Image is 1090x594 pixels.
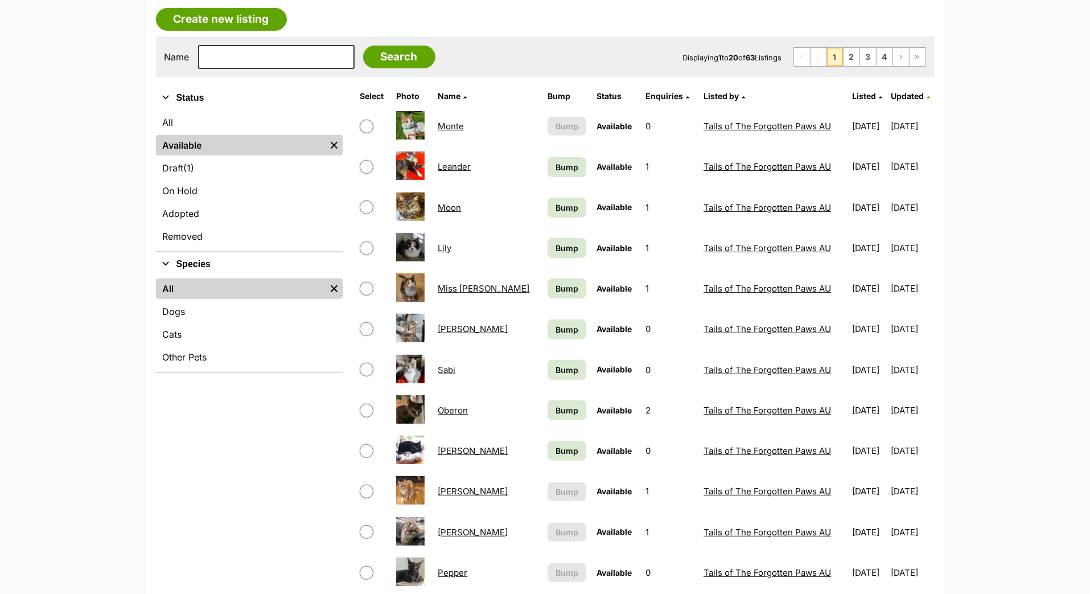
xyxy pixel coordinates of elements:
[156,278,326,299] a: All
[548,441,586,461] a: Bump
[641,513,698,552] td: 1
[438,364,455,375] a: Sabi
[548,157,586,177] a: Bump
[156,301,343,322] a: Dogs
[891,391,933,430] td: [DATE]
[891,472,933,511] td: [DATE]
[556,242,578,254] span: Bump
[548,523,586,542] button: Bump
[326,278,343,299] a: Remove filter
[891,228,933,268] td: [DATE]
[704,486,831,497] a: Tails of The Forgotten Paws AU
[641,472,698,511] td: 1
[597,568,632,577] span: Available
[556,323,578,335] span: Bump
[556,120,578,132] span: Bump
[597,364,632,374] span: Available
[543,87,591,105] th: Bump
[891,269,933,308] td: [DATE]
[891,513,933,552] td: [DATE]
[597,202,632,212] span: Available
[891,553,933,592] td: [DATE]
[848,269,890,308] td: [DATE]
[793,47,926,67] nav: Pagination
[891,431,933,470] td: [DATE]
[164,52,190,62] label: Name
[811,48,826,66] span: Previous page
[438,405,468,416] a: Oberon
[848,513,890,552] td: [DATE]
[704,121,831,132] a: Tails of The Forgotten Paws AU
[893,48,909,66] a: Next page
[704,445,831,456] a: Tails of The Forgotten Paws AU
[156,112,343,133] a: All
[156,8,287,31] a: Create new listing
[156,91,343,105] button: Status
[704,202,831,213] a: Tails of The Forgotten Paws AU
[438,527,508,538] a: [PERSON_NAME]
[556,567,578,579] span: Bump
[641,391,698,430] td: 2
[704,91,739,101] span: Listed by
[363,46,435,68] input: Search
[848,431,890,470] td: [DATE]
[852,91,876,101] span: Listed
[597,284,632,293] span: Available
[848,472,890,511] td: [DATE]
[877,48,892,66] a: Page 4
[641,106,698,146] td: 0
[704,243,831,253] a: Tails of The Forgotten Paws AU
[438,445,508,456] a: [PERSON_NAME]
[438,161,471,172] a: Leander
[645,91,683,101] span: translation missing: en.admin.listings.index.attributes.enquiries
[860,48,876,66] a: Page 3
[641,309,698,349] td: 0
[438,486,508,497] a: [PERSON_NAME]
[556,526,578,538] span: Bump
[704,161,831,172] a: Tails of The Forgotten Paws AU
[891,188,933,227] td: [DATE]
[556,445,578,457] span: Bump
[556,282,578,294] span: Bump
[156,158,343,178] a: Draft
[704,323,831,334] a: Tails of The Forgotten Paws AU
[704,283,831,294] a: Tails of The Forgotten Paws AU
[641,147,698,186] td: 1
[556,364,578,376] span: Bump
[438,283,529,294] a: Miss [PERSON_NAME]
[746,53,755,62] strong: 63
[556,202,578,214] span: Bump
[891,309,933,349] td: [DATE]
[548,482,586,501] button: Bump
[641,269,698,308] td: 1
[556,161,578,173] span: Bump
[156,181,343,201] a: On Hold
[156,203,343,224] a: Adopted
[729,53,739,62] strong: 20
[827,48,843,66] span: Page 1
[156,257,343,272] button: Species
[438,91,460,101] span: Name
[641,188,698,227] td: 1
[794,48,810,66] span: First page
[156,110,343,251] div: Status
[910,48,926,66] a: Last page
[597,162,632,171] span: Available
[891,106,933,146] td: [DATE]
[891,350,933,390] td: [DATE]
[641,228,698,268] td: 1
[438,243,451,253] a: Lily
[548,278,586,298] a: Bump
[848,228,890,268] td: [DATE]
[597,243,632,253] span: Available
[392,87,432,105] th: Photo
[597,121,632,131] span: Available
[156,347,343,367] a: Other Pets
[848,106,890,146] td: [DATE]
[156,324,343,345] a: Cats
[438,202,461,213] a: Moon
[852,91,882,101] a: Listed
[548,360,586,380] a: Bump
[548,400,586,420] a: Bump
[641,350,698,390] td: 0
